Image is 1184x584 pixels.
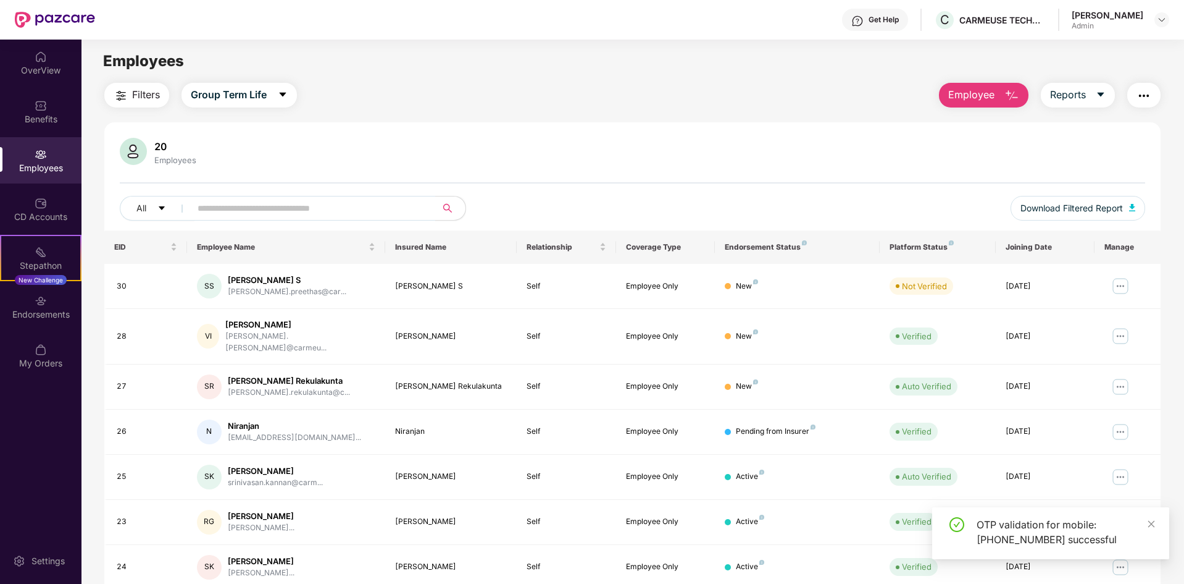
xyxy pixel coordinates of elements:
div: Active [736,471,764,483]
div: [PERSON_NAME] [395,331,507,342]
th: Coverage Type [616,231,715,264]
div: Employee Only [626,281,705,292]
img: svg+xml;base64,PHN2ZyBpZD0iQ0RfQWNjb3VudHMiIGRhdGEtbmFtZT0iQ0QgQWNjb3VudHMiIHhtbG5zPSJodHRwOi8vd3... [35,197,47,209]
img: svg+xml;base64,PHN2ZyBpZD0iTXlfT3JkZXJzIiBkYXRhLW5hbWU9Ik15IE9yZGVycyIgeG1sbnM9Imh0dHA6Ly93d3cudz... [35,344,47,356]
div: Settings [28,555,69,567]
div: SS [197,274,222,298]
img: svg+xml;base64,PHN2ZyBpZD0iSGVscC0zMngzMiIgeG1sbnM9Imh0dHA6Ly93d3cudzMub3JnLzIwMDAvc3ZnIiB3aWR0aD... [851,15,864,27]
div: [EMAIL_ADDRESS][DOMAIN_NAME]... [228,432,361,444]
div: [PERSON_NAME] Rekulakunta [228,375,350,387]
div: Self [527,471,606,483]
div: SK [197,555,222,580]
img: svg+xml;base64,PHN2ZyB4bWxucz0iaHR0cDovL3d3dy53My5vcmcvMjAwMC9zdmciIHdpZHRoPSI4IiBoZWlnaHQ9IjgiIH... [802,240,807,245]
div: Active [736,516,764,528]
div: Not Verified [902,280,947,292]
div: SK [197,465,222,489]
div: [DATE] [1006,471,1085,483]
img: svg+xml;base64,PHN2ZyBpZD0iRHJvcGRvd24tMzJ4MzIiIHhtbG5zPSJodHRwOi8vd3d3LnczLm9yZy8yMDAwL3N2ZyIgd2... [1157,15,1167,25]
div: 30 [117,281,177,292]
img: svg+xml;base64,PHN2ZyB4bWxucz0iaHR0cDovL3d3dy53My5vcmcvMjAwMC9zdmciIHdpZHRoPSI4IiBoZWlnaHQ9IjgiIH... [759,470,764,475]
img: manageButton [1111,276,1130,296]
span: Employee [948,87,994,103]
img: manageButton [1111,422,1130,442]
div: New [736,281,758,292]
div: [PERSON_NAME]... [228,567,294,579]
button: Filters [104,83,169,108]
div: 27 [117,381,177,392]
div: [PERSON_NAME] [228,556,294,567]
img: svg+xml;base64,PHN2ZyB4bWxucz0iaHR0cDovL3d3dy53My5vcmcvMjAwMC9zdmciIHdpZHRoPSI4IiBoZWlnaHQ9IjgiIH... [949,240,954,245]
button: search [435,196,466,221]
div: 28 [117,331,177,342]
div: Self [527,561,606,573]
th: Insured Name [385,231,517,264]
div: [PERSON_NAME].preethas@car... [228,286,346,298]
img: svg+xml;base64,PHN2ZyB4bWxucz0iaHR0cDovL3d3dy53My5vcmcvMjAwMC9zdmciIHdpZHRoPSIyMSIgaGVpZ2h0PSIyMC... [35,246,47,258]
div: [PERSON_NAME] S [395,281,507,292]
div: [PERSON_NAME] [1072,9,1143,21]
img: svg+xml;base64,PHN2ZyB4bWxucz0iaHR0cDovL3d3dy53My5vcmcvMjAwMC9zdmciIHdpZHRoPSI4IiBoZWlnaHQ9IjgiIH... [759,560,764,565]
div: Verified [902,330,932,342]
th: Relationship [517,231,615,264]
img: svg+xml;base64,PHN2ZyB4bWxucz0iaHR0cDovL3d3dy53My5vcmcvMjAwMC9zdmciIHdpZHRoPSI4IiBoZWlnaHQ9IjgiIH... [759,515,764,520]
div: New Challenge [15,275,67,285]
span: Download Filtered Report [1020,201,1123,215]
img: svg+xml;base64,PHN2ZyBpZD0iRW1wbG95ZWVzIiB4bWxucz0iaHR0cDovL3d3dy53My5vcmcvMjAwMC9zdmciIHdpZHRoPS... [35,148,47,161]
span: C [940,12,949,27]
span: Filters [132,87,160,103]
div: Employee Only [626,381,705,392]
div: Auto Verified [902,470,951,483]
div: VI [197,324,219,349]
span: Group Term Life [191,87,267,103]
div: [PERSON_NAME] [225,319,375,331]
div: Employee Only [626,516,705,528]
div: N [197,420,222,444]
div: CARMEUSE TECHNOLOGIES INDIA PRIVATE LIMITED [959,14,1046,26]
div: Employee Only [626,426,705,438]
div: [PERSON_NAME] Rekulakunta [395,381,507,392]
img: manageButton [1111,467,1130,487]
div: Active [736,561,764,573]
div: 23 [117,516,177,528]
button: Download Filtered Report [1011,196,1145,221]
div: [PERSON_NAME]... [228,522,294,534]
div: Platform Status [890,242,985,252]
div: [PERSON_NAME] [228,465,323,477]
div: Niranjan [395,426,507,438]
th: Joining Date [996,231,1094,264]
div: [PERSON_NAME] [395,516,507,528]
span: search [435,203,459,213]
img: svg+xml;base64,PHN2ZyB4bWxucz0iaHR0cDovL3d3dy53My5vcmcvMjAwMC9zdmciIHdpZHRoPSI4IiBoZWlnaHQ9IjgiIH... [753,379,758,384]
div: Verified [902,515,932,528]
span: Reports [1050,87,1086,103]
div: Self [527,331,606,342]
img: svg+xml;base64,PHN2ZyB4bWxucz0iaHR0cDovL3d3dy53My5vcmcvMjAwMC9zdmciIHdpZHRoPSI4IiBoZWlnaHQ9IjgiIH... [753,279,758,284]
div: 25 [117,471,177,483]
div: Employee Only [626,471,705,483]
img: svg+xml;base64,PHN2ZyB4bWxucz0iaHR0cDovL3d3dy53My5vcmcvMjAwMC9zdmciIHdpZHRoPSI4IiBoZWlnaHQ9IjgiIH... [811,425,815,430]
div: [DATE] [1006,331,1085,342]
th: EID [104,231,187,264]
div: RG [197,510,222,535]
div: Admin [1072,21,1143,31]
div: Stepathon [1,260,80,272]
div: [PERSON_NAME].rekulakunta@c... [228,387,350,399]
img: New Pazcare Logo [15,12,95,28]
div: [PERSON_NAME] [395,561,507,573]
button: Group Term Lifecaret-down [181,83,297,108]
div: OTP validation for mobile: [PHONE_NUMBER] successful [977,517,1154,547]
div: [DATE] [1006,281,1085,292]
div: 24 [117,561,177,573]
div: New [736,331,758,342]
img: svg+xml;base64,PHN2ZyBpZD0iRW5kb3JzZW1lbnRzIiB4bWxucz0iaHR0cDovL3d3dy53My5vcmcvMjAwMC9zdmciIHdpZH... [35,295,47,307]
div: Niranjan [228,420,361,432]
span: caret-down [278,90,288,101]
span: Relationship [527,242,596,252]
th: Employee Name [187,231,385,264]
div: Auto Verified [902,380,951,392]
div: Self [527,516,606,528]
div: [PERSON_NAME] S [228,274,346,286]
span: All [136,201,146,215]
img: manageButton [1111,377,1130,397]
div: Self [527,426,606,438]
